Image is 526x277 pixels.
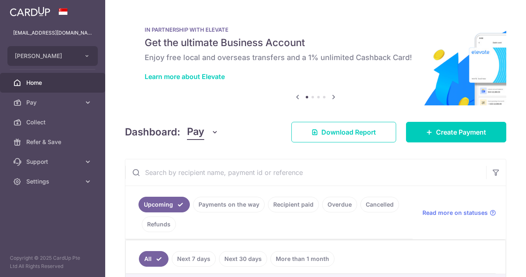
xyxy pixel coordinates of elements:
[15,52,76,60] span: [PERSON_NAME]
[142,216,176,232] a: Refunds
[193,197,265,212] a: Payments on the way
[125,13,506,105] img: Renovation banner
[125,125,180,140] h4: Dashboard:
[145,26,487,33] p: IN PARTNERSHIP WITH ELEVATE
[26,138,81,146] span: Refer & Save
[219,251,267,267] a: Next 30 days
[139,251,168,267] a: All
[138,197,190,212] a: Upcoming
[360,197,399,212] a: Cancelled
[125,159,486,186] input: Search by recipient name, payment id or reference
[187,124,204,140] span: Pay
[145,53,487,63] h6: Enjoy free local and overseas transfers and a 1% unlimited Cashback Card!
[172,251,216,267] a: Next 7 days
[13,29,92,37] p: [EMAIL_ADDRESS][DOMAIN_NAME]
[291,122,396,142] a: Download Report
[436,127,486,137] span: Create Payment
[26,118,81,126] span: Collect
[7,46,98,66] button: [PERSON_NAME]
[145,36,487,49] h5: Get the ultimate Business Account
[10,7,50,16] img: CardUp
[322,197,357,212] a: Overdue
[145,72,225,81] a: Learn more about Elevate
[321,127,376,137] span: Download Report
[187,124,219,140] button: Pay
[26,177,81,186] span: Settings
[26,79,81,87] span: Home
[26,158,81,166] span: Support
[270,251,335,267] a: More than 1 month
[422,209,488,217] span: Read more on statuses
[406,122,506,142] a: Create Payment
[26,98,81,107] span: Pay
[268,197,319,212] a: Recipient paid
[422,209,496,217] a: Read more on statuses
